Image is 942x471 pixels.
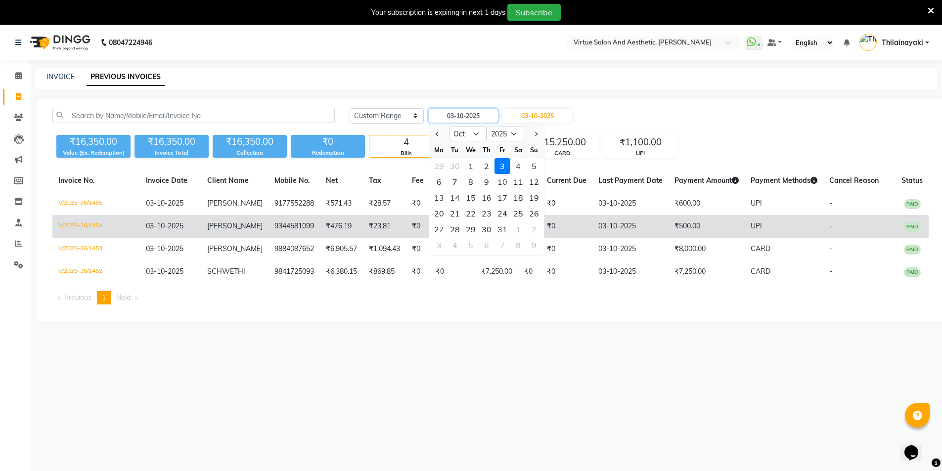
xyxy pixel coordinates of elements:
[526,190,542,206] div: Sunday, October 19, 2025
[447,206,463,221] div: Tuesday, October 21, 2025
[109,29,152,56] b: 08047224946
[479,190,494,206] div: Thursday, October 16, 2025
[479,237,494,253] div: Thursday, November 6, 2025
[463,237,479,253] div: 5
[52,238,140,260] td: V/2025-26/1453
[406,238,430,260] td: ₹0
[541,238,592,260] td: ₹0
[269,215,320,238] td: 9344581099
[510,190,526,206] div: 18
[669,260,745,283] td: ₹7,250.00
[494,158,510,174] div: Friday, October 3, 2025
[541,215,592,238] td: ₹0
[447,237,463,253] div: Tuesday, November 4, 2025
[526,237,542,253] div: Sunday, November 9, 2025
[431,221,447,237] div: 27
[751,267,770,276] span: CARD
[447,142,463,158] div: Tu
[526,158,542,174] div: 5
[526,190,542,206] div: 19
[503,109,572,123] input: End Date
[207,221,263,230] span: [PERSON_NAME]
[829,267,832,276] span: -
[526,221,542,237] div: 2
[463,221,479,237] div: 29
[431,190,447,206] div: Monday, October 13, 2025
[674,176,739,185] span: Payment Amount
[526,206,542,221] div: Sunday, October 26, 2025
[904,222,921,232] span: PAID
[479,206,494,221] div: Thursday, October 23, 2025
[431,206,447,221] div: Monday, October 20, 2025
[499,111,502,121] span: -
[447,158,463,174] div: Tuesday, September 30, 2025
[52,108,335,123] input: Search by Name/Mobile/Email/Invoice No
[431,158,447,174] div: 29
[447,158,463,174] div: 30
[46,72,75,81] a: INVOICE
[363,215,406,238] td: ₹23.81
[52,215,140,238] td: V/2025-26/1454
[449,127,487,141] select: Select month
[479,158,494,174] div: Thursday, October 2, 2025
[146,221,183,230] span: 03-10-2025
[526,142,542,158] div: Su
[494,190,510,206] div: Friday, October 17, 2025
[430,260,475,283] td: ₹0
[431,237,447,253] div: Monday, November 3, 2025
[494,206,510,221] div: 24
[463,158,479,174] div: Wednesday, October 1, 2025
[463,206,479,221] div: 22
[447,237,463,253] div: 4
[510,190,526,206] div: Saturday, October 18, 2025
[146,176,187,185] span: Invoice Date
[475,260,518,283] td: ₹7,250.00
[431,206,447,221] div: 20
[269,192,320,215] td: 9177552288
[518,260,541,283] td: ₹0
[494,237,510,253] div: 7
[207,244,263,253] span: [PERSON_NAME]
[429,109,498,123] input: Start Date
[494,206,510,221] div: Friday, October 24, 2025
[669,215,745,238] td: ₹500.00
[274,176,310,185] span: Mobile No.
[510,237,526,253] div: 8
[479,174,494,190] div: Thursday, October 9, 2025
[269,238,320,260] td: 9884087652
[269,260,320,283] td: 9841725093
[431,190,447,206] div: 13
[406,192,430,215] td: ₹0
[52,260,140,283] td: V/2025-26/1452
[463,174,479,190] div: Wednesday, October 8, 2025
[510,206,526,221] div: 25
[479,237,494,253] div: 6
[320,260,363,283] td: ₹6,380.15
[463,221,479,237] div: Wednesday, October 29, 2025
[592,215,669,238] td: 03-10-2025
[291,149,365,157] div: Redemption
[463,174,479,190] div: 8
[882,38,923,48] span: Thilainayaki
[64,293,91,302] span: Previous
[598,176,663,185] span: Last Payment Date
[369,149,443,158] div: Bills
[479,158,494,174] div: 2
[510,206,526,221] div: Saturday, October 25, 2025
[102,293,106,302] span: 1
[479,221,494,237] div: 30
[510,174,526,190] div: Saturday, October 11, 2025
[213,149,287,157] div: Collection
[431,158,447,174] div: Monday, September 29, 2025
[494,190,510,206] div: 17
[510,158,526,174] div: Saturday, October 4, 2025
[87,68,165,86] a: PREVIOUS INVOICES
[829,221,832,230] span: -
[669,192,745,215] td: ₹600.00
[447,174,463,190] div: 7
[52,192,140,215] td: V/2025-26/1455
[526,174,542,190] div: Sunday, October 12, 2025
[431,237,447,253] div: 3
[904,267,921,277] span: PAID
[291,135,365,149] div: ₹0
